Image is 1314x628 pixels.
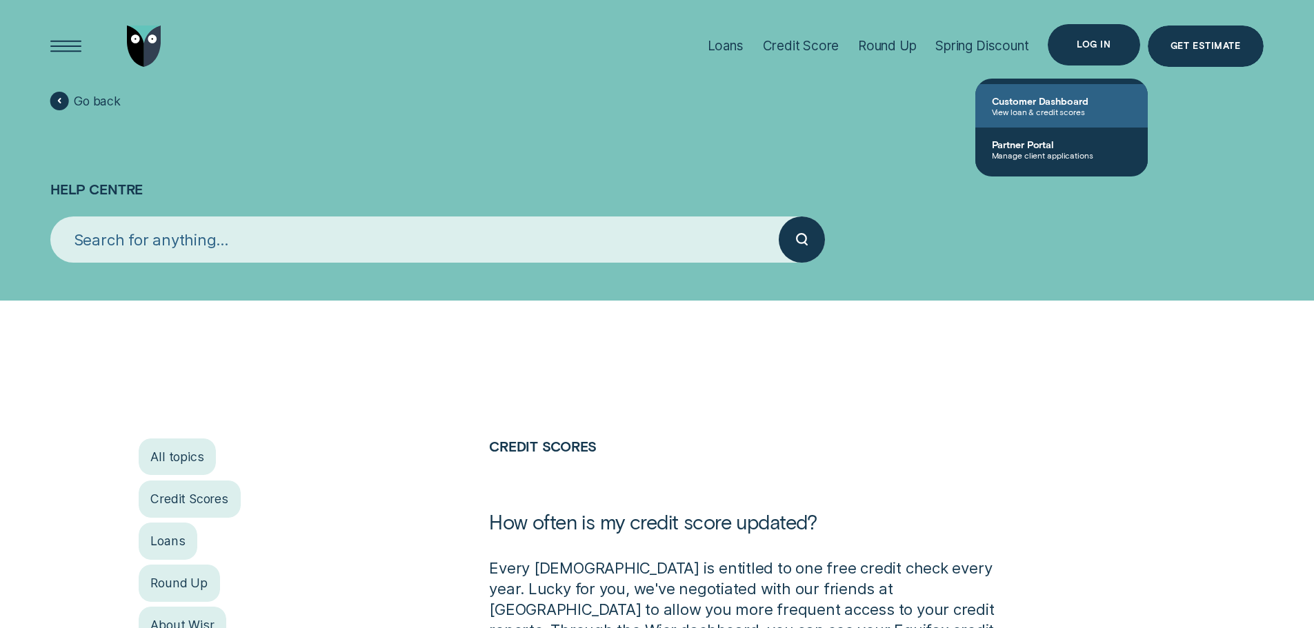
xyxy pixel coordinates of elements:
[127,26,161,67] img: Wisr
[858,38,917,54] div: Round Up
[992,95,1131,107] span: Customer Dashboard
[139,438,217,475] a: All topics
[139,480,241,517] a: Credit Scores
[1077,41,1111,49] div: Log in
[992,139,1131,150] span: Partner Portal
[139,523,198,559] a: Loans
[708,38,744,54] div: Loans
[50,112,1263,216] h1: Help Centre
[139,565,220,601] a: Round Up
[935,38,1028,54] div: Spring Discount
[50,92,121,110] a: Go back
[46,26,87,67] button: Open Menu
[992,107,1131,117] span: View loan & credit scores
[489,438,596,454] a: Credit Scores
[763,38,839,54] div: Credit Score
[975,128,1148,171] a: Partner PortalManage client applications
[489,438,1000,509] h2: Credit Scores
[74,94,121,109] span: Go back
[992,150,1131,160] span: Manage client applications
[975,84,1148,128] a: Customer DashboardView loan & credit scores
[1148,26,1264,67] a: Get Estimate
[50,216,779,263] input: Search for anything...
[1048,24,1139,65] button: Log in
[489,509,1000,557] h1: How often is my credit score updated?
[779,216,825,263] button: Submit your search query.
